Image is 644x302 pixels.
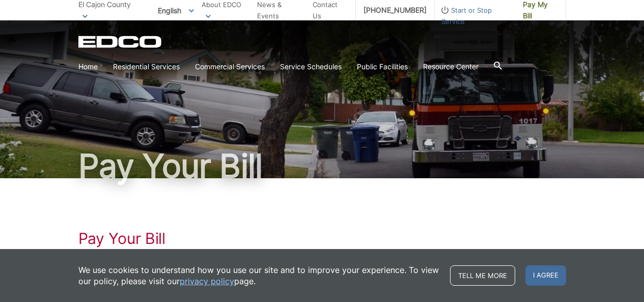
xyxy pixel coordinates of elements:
[78,61,98,72] a: Home
[195,61,265,72] a: Commercial Services
[78,229,566,248] h1: Pay Your Bill
[180,276,234,287] a: privacy policy
[525,265,566,286] span: I agree
[357,61,408,72] a: Public Facilities
[78,36,163,48] a: EDCD logo. Return to the homepage.
[78,150,566,182] h1: Pay Your Bill
[423,61,479,72] a: Resource Center
[150,2,202,19] span: English
[280,61,342,72] a: Service Schedules
[78,264,440,287] p: We use cookies to understand how you use our site and to improve your experience. To view our pol...
[113,61,180,72] a: Residential Services
[450,265,515,286] a: Tell me more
